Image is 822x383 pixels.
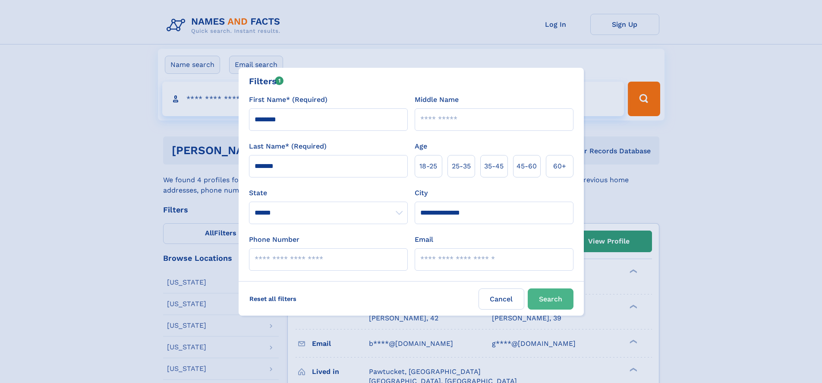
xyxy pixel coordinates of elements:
[249,188,408,198] label: State
[517,161,537,171] span: 45‑60
[249,75,284,88] div: Filters
[528,288,573,310] button: Search
[415,188,428,198] label: City
[244,288,302,309] label: Reset all filters
[415,141,427,152] label: Age
[249,141,327,152] label: Last Name* (Required)
[553,161,566,171] span: 60+
[452,161,471,171] span: 25‑35
[249,234,299,245] label: Phone Number
[479,288,524,310] label: Cancel
[419,161,437,171] span: 18‑25
[415,234,433,245] label: Email
[484,161,504,171] span: 35‑45
[249,95,328,105] label: First Name* (Required)
[415,95,459,105] label: Middle Name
